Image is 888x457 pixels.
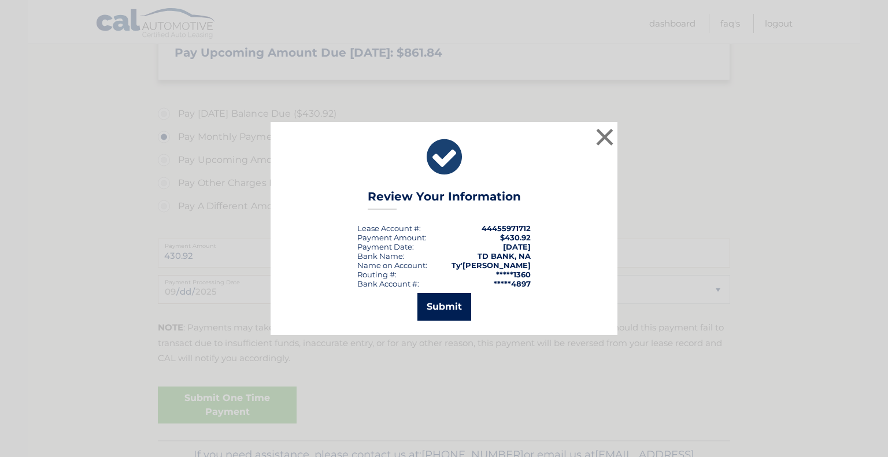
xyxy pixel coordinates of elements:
[357,242,414,251] div: :
[357,242,412,251] span: Payment Date
[368,190,521,210] h3: Review Your Information
[482,224,531,233] strong: 44455971712
[503,242,531,251] span: [DATE]
[417,293,471,321] button: Submit
[357,251,405,261] div: Bank Name:
[478,251,531,261] strong: TD BANK, NA
[357,279,419,288] div: Bank Account #:
[593,125,616,148] button: ×
[500,233,531,242] span: $430.92
[357,270,397,279] div: Routing #:
[452,261,531,270] strong: Ty'[PERSON_NAME]
[357,261,427,270] div: Name on Account:
[357,233,427,242] div: Payment Amount:
[357,224,421,233] div: Lease Account #:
